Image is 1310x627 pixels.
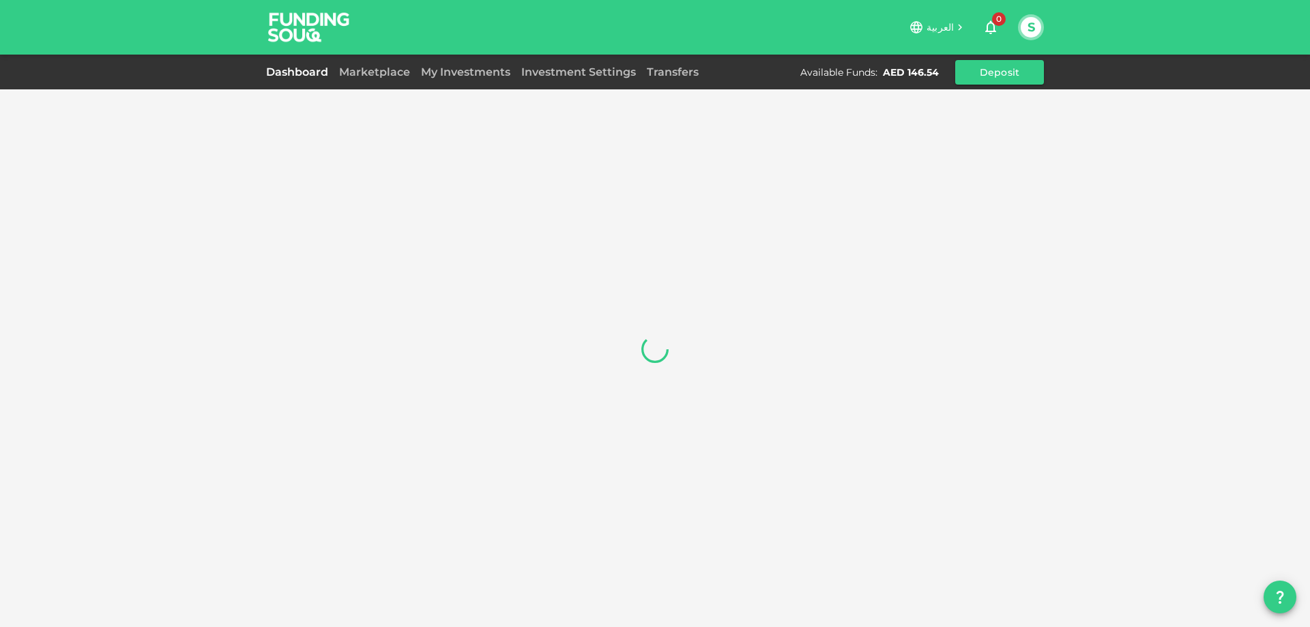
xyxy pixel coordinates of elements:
a: Transfers [641,65,704,78]
a: Dashboard [266,65,334,78]
button: S [1021,17,1041,38]
button: question [1264,581,1296,613]
span: 0 [992,12,1006,26]
a: Marketplace [334,65,416,78]
button: Deposit [955,60,1044,85]
div: Available Funds : [800,65,877,79]
button: 0 [977,14,1004,41]
div: AED 146.54 [883,65,939,79]
span: العربية [927,21,954,33]
a: My Investments [416,65,516,78]
a: Investment Settings [516,65,641,78]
